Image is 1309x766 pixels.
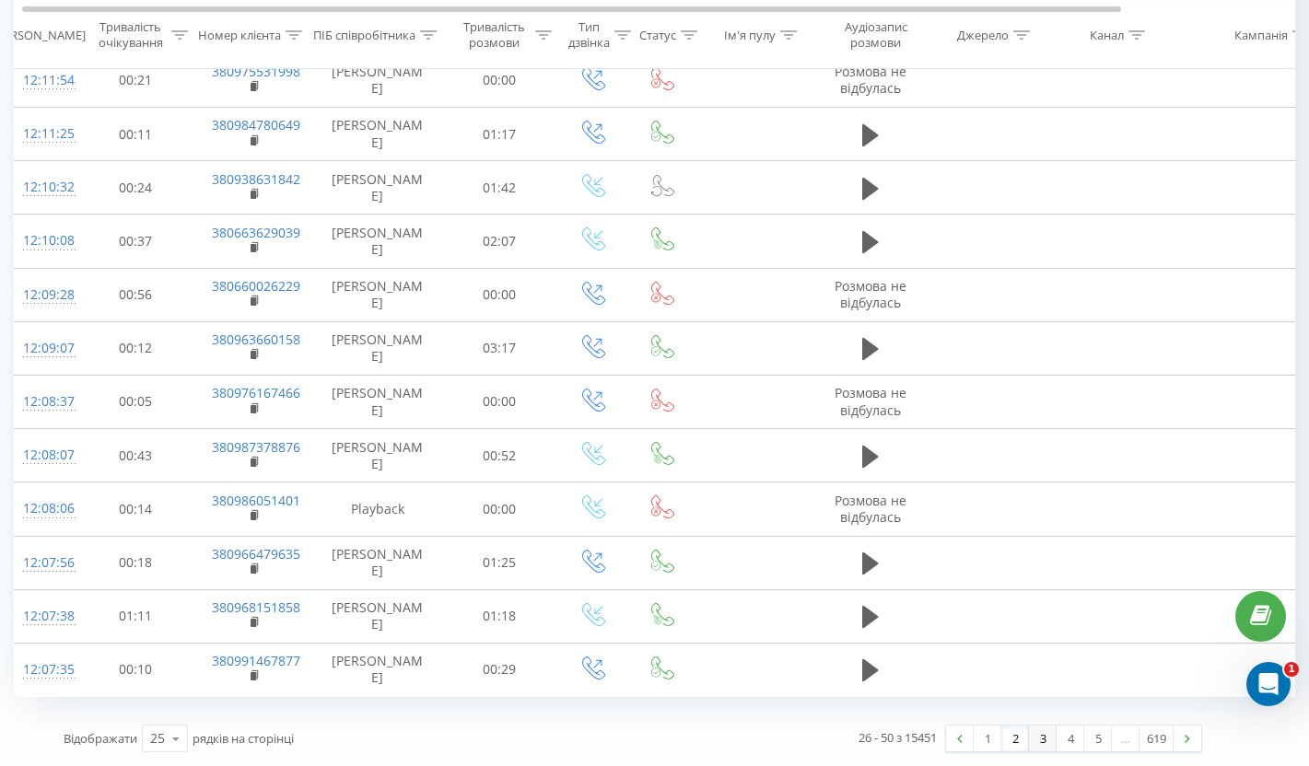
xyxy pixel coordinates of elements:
[974,725,1001,751] a: 1
[313,268,442,321] td: [PERSON_NAME]
[78,53,193,107] td: 00:21
[78,108,193,161] td: 00:11
[23,545,60,581] div: 12:07:56
[212,224,300,241] a: 380663629039
[1001,725,1029,751] a: 2
[198,27,281,42] div: Номер клієнта
[1284,662,1299,677] span: 1
[313,375,442,428] td: [PERSON_NAME]
[313,321,442,375] td: [PERSON_NAME]
[78,589,193,643] td: 01:11
[1084,725,1112,751] a: 5
[78,215,193,268] td: 00:37
[212,384,300,401] a: 380976167466
[442,643,557,696] td: 00:29
[78,482,193,536] td: 00:14
[568,19,610,51] div: Тип дзвінка
[313,53,442,107] td: [PERSON_NAME]
[957,27,1009,42] div: Джерело
[23,331,60,366] div: 12:09:07
[23,491,60,527] div: 12:08:06
[313,161,442,215] td: [PERSON_NAME]
[23,116,60,152] div: 12:11:25
[458,19,531,51] div: Тривалість розмови
[193,730,294,747] span: рядків на сторінці
[212,116,300,133] a: 380984780649
[442,375,557,428] td: 00:00
[212,598,300,616] a: 380968151858
[212,277,300,295] a: 380660026229
[78,268,193,321] td: 00:56
[212,331,300,348] a: 380963660158
[313,108,442,161] td: [PERSON_NAME]
[23,598,60,634] div: 12:07:38
[212,170,300,188] a: 380938631842
[212,492,300,509] a: 380986051401
[23,437,60,473] div: 12:08:07
[442,161,557,215] td: 01:42
[835,492,906,526] span: Розмова не відбулась
[313,482,442,536] td: Playback
[23,223,60,259] div: 12:10:08
[1057,725,1084,751] a: 4
[78,429,193,482] td: 00:43
[442,268,557,321] td: 00:00
[313,643,442,696] td: [PERSON_NAME]
[442,321,557,375] td: 03:17
[442,482,557,536] td: 00:00
[313,27,415,42] div: ПІБ співробітника
[313,536,442,589] td: [PERSON_NAME]
[313,215,442,268] td: [PERSON_NAME]
[442,215,557,268] td: 02:07
[212,63,300,80] a: 380975531998
[1140,725,1174,751] a: 619
[23,277,60,313] div: 12:09:28
[78,321,193,375] td: 00:12
[23,384,60,420] div: 12:08:37
[442,108,557,161] td: 01:17
[1029,725,1057,751] a: 3
[442,589,557,643] td: 01:18
[23,652,60,688] div: 12:07:35
[64,730,137,747] span: Відображати
[1246,662,1291,706] iframe: Intercom live chat
[23,169,60,205] div: 12:10:32
[1090,27,1124,42] div: Канал
[724,27,776,42] div: Ім'я пулу
[1112,725,1140,751] div: …
[78,375,193,428] td: 00:05
[835,63,906,97] span: Розмова не відбулась
[23,63,60,99] div: 12:11:54
[442,536,557,589] td: 01:25
[859,728,937,747] div: 26 - 50 з 15451
[212,545,300,563] a: 380966479635
[94,19,167,51] div: Тривалість очікування
[442,429,557,482] td: 00:52
[639,27,676,42] div: Статус
[78,161,193,215] td: 00:24
[831,19,920,51] div: Аудіозапис розмови
[150,729,165,748] div: 25
[212,652,300,669] a: 380991467877
[835,384,906,418] span: Розмова не відбулась
[78,536,193,589] td: 00:18
[212,438,300,456] a: 380987378876
[78,643,193,696] td: 00:10
[313,429,442,482] td: [PERSON_NAME]
[442,53,557,107] td: 00:00
[835,277,906,311] span: Розмова не відбулась
[1234,27,1288,42] div: Кампанія
[313,589,442,643] td: [PERSON_NAME]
